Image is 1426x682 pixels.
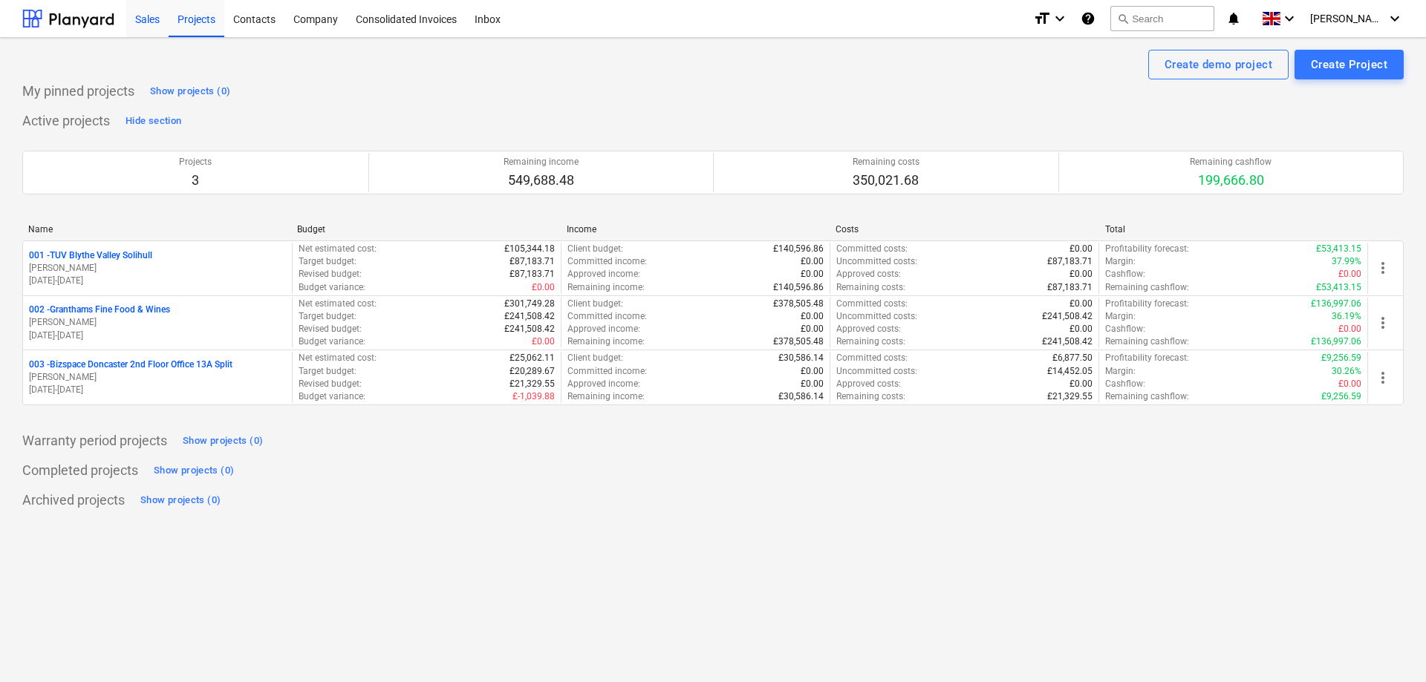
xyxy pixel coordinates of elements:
p: Margin : [1105,310,1136,323]
p: £87,183.71 [509,255,555,268]
i: notifications [1226,10,1241,27]
div: Show projects (0) [140,492,221,509]
p: £0.00 [801,365,824,378]
span: more_vert [1374,369,1392,387]
p: Revised budget : [299,268,362,281]
div: Show projects (0) [183,433,263,450]
p: Projects [179,156,212,168]
p: Margin : [1105,365,1136,378]
p: Remaining costs : [836,390,905,403]
p: £0.00 [1069,378,1093,390]
p: Approved income : [567,323,640,335]
p: Approved costs : [836,268,901,281]
p: £0.00 [1069,243,1093,255]
p: £25,062.11 [509,352,555,364]
p: £241,508.42 [504,323,555,335]
p: Cashflow : [1105,378,1145,390]
p: [PERSON_NAME] [29,371,286,384]
p: Uncommitted costs : [836,310,917,323]
p: Committed income : [567,310,647,323]
p: Remaining income : [567,335,645,348]
p: [DATE] - [DATE] [29,275,286,287]
p: Warranty period projects [22,432,167,450]
p: Client budget : [567,298,623,310]
p: £0.00 [801,378,824,390]
div: Costs [836,224,1093,235]
div: Income [567,224,824,235]
p: £0.00 [1069,323,1093,335]
p: £241,508.42 [504,310,555,323]
button: Show projects (0) [179,429,267,453]
p: Committed costs : [836,352,908,364]
p: £9,256.59 [1321,390,1361,403]
p: Target budget : [299,365,356,378]
i: format_size [1033,10,1051,27]
button: Create Project [1295,50,1404,79]
div: Create Project [1311,55,1387,74]
button: Hide section [122,109,185,133]
p: Remaining income : [567,390,645,403]
button: Show projects (0) [137,488,224,512]
div: 001 -TUV Blythe Valley Solihull[PERSON_NAME][DATE]-[DATE] [29,249,286,287]
p: £53,413.15 [1316,243,1361,255]
p: Net estimated cost : [299,298,377,310]
p: £0.00 [801,255,824,268]
p: £30,586.14 [778,390,824,403]
p: Budget variance : [299,281,365,294]
p: Remaining costs : [836,281,905,294]
p: Budget variance : [299,335,365,348]
p: Remaining cashflow : [1105,281,1189,294]
p: Profitability forecast : [1105,243,1189,255]
p: Margin : [1105,255,1136,268]
p: Client budget : [567,352,623,364]
p: 37.99% [1332,255,1361,268]
p: £21,329.55 [509,378,555,390]
button: Search [1110,6,1214,31]
p: Uncommitted costs : [836,255,917,268]
i: keyboard_arrow_down [1051,10,1069,27]
p: Committed costs : [836,243,908,255]
p: 350,021.68 [853,171,919,189]
div: Create demo project [1165,55,1272,74]
p: £301,749.28 [504,298,555,310]
p: £87,183.71 [509,268,555,281]
p: [DATE] - [DATE] [29,384,286,396]
p: £0.00 [801,268,824,281]
p: Cashflow : [1105,323,1145,335]
span: search [1117,13,1129,24]
p: 003 - Bizspace Doncaster 2nd Floor Office 13A Split [29,358,232,371]
p: £0.00 [1069,298,1093,310]
p: £0.00 [532,281,555,294]
p: 002 - Granthams Fine Food & Wines [29,304,170,316]
p: £378,505.48 [773,335,824,348]
p: £9,256.59 [1321,352,1361,364]
p: Approved costs : [836,378,901,390]
iframe: Chat Widget [1352,611,1426,682]
p: Approved income : [567,268,640,281]
div: Name [28,224,285,235]
p: £21,329.55 [1047,390,1093,403]
p: Remaining costs [853,156,919,168]
p: Committed income : [567,365,647,378]
p: [DATE] - [DATE] [29,329,286,342]
p: £53,413.15 [1316,281,1361,294]
div: 002 -Granthams Fine Food & Wines[PERSON_NAME][DATE]-[DATE] [29,304,286,341]
p: £0.00 [532,335,555,348]
button: Show projects (0) [146,79,234,103]
p: £0.00 [801,310,824,323]
p: Net estimated cost : [299,243,377,255]
p: Approved costs : [836,323,901,335]
p: Remaining cashflow : [1105,390,1189,403]
p: Profitability forecast : [1105,352,1189,364]
p: Committed income : [567,255,647,268]
p: 001 - TUV Blythe Valley Solihull [29,249,152,262]
p: £241,508.42 [1042,335,1093,348]
div: 003 -Bizspace Doncaster 2nd Floor Office 13A Split[PERSON_NAME][DATE]-[DATE] [29,358,286,396]
p: Remaining cashflow [1190,156,1272,168]
p: 30.26% [1332,365,1361,378]
p: £0.00 [1069,268,1093,281]
span: more_vert [1374,314,1392,332]
p: Target budget : [299,310,356,323]
p: Remaining cashflow : [1105,335,1189,348]
div: Budget [297,224,554,235]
